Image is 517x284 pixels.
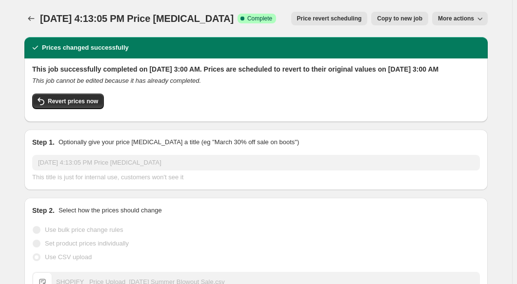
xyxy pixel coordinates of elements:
span: Price revert scheduling [297,15,362,22]
span: This title is just for internal use, customers won't see it [32,173,183,181]
h2: This job successfully completed on [DATE] 3:00 AM. Prices are scheduled to revert to their origin... [32,64,480,74]
span: Set product prices individually [45,240,129,247]
h2: Step 2. [32,206,55,215]
i: This job cannot be edited because it has already completed. [32,77,201,84]
span: More actions [438,15,474,22]
h2: Prices changed successfully [42,43,129,53]
button: More actions [432,12,488,25]
p: Optionally give your price [MEDICAL_DATA] a title (eg "March 30% off sale on boots") [59,137,299,147]
button: Price change jobs [24,12,38,25]
button: Revert prices now [32,94,104,109]
span: Use CSV upload [45,253,92,261]
span: [DATE] 4:13:05 PM Price [MEDICAL_DATA] [40,13,234,24]
span: Revert prices now [48,97,98,105]
button: Price revert scheduling [291,12,368,25]
span: Copy to new job [377,15,422,22]
h2: Step 1. [32,137,55,147]
span: Complete [247,15,272,22]
span: Use bulk price change rules [45,226,123,233]
input: 30% off holiday sale [32,155,480,170]
p: Select how the prices should change [59,206,162,215]
button: Copy to new job [371,12,428,25]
